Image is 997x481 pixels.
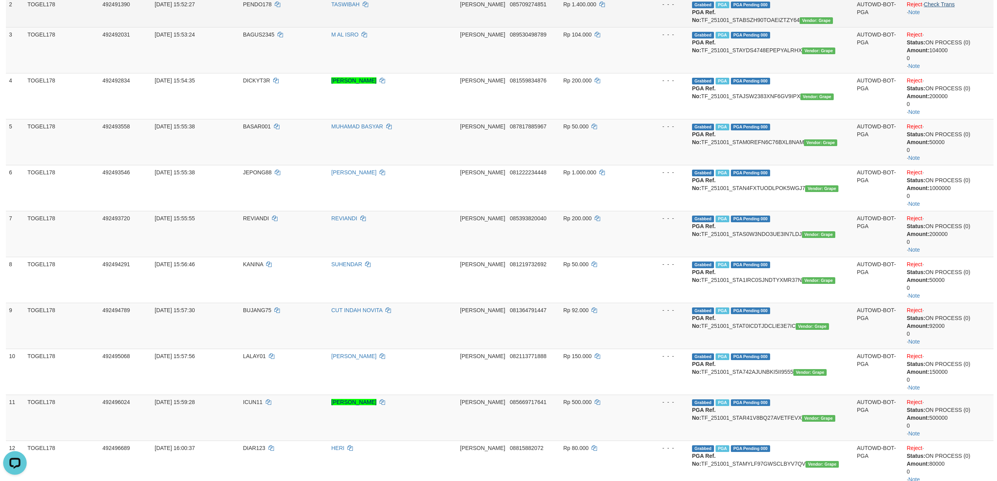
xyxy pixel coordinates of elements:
[563,261,589,267] span: Rp 50.000
[907,131,925,137] b: Status:
[689,395,854,441] td: TF_251001_STAR41V8BQ27AVETFEVX
[24,73,99,119] td: TOGEL178
[563,445,589,451] span: Rp 80.000
[3,3,27,27] button: Open LiveChat chat widget
[924,1,955,7] a: Check Trans
[800,17,833,24] span: Vendor URL: https://settle31.1velocity.biz
[563,215,592,221] span: Rp 200.000
[692,131,716,145] b: PGA Ref. No:
[689,73,854,119] td: TF_251001_STAJSW2383XNF6GV9IPX
[460,77,505,84] span: [PERSON_NAME]
[155,77,195,84] span: [DATE] 15:54:35
[510,399,546,405] span: Copy 085669717641 to clipboard
[802,277,835,284] span: Vendor URL: https://settle31.1velocity.biz
[638,214,686,222] div: - - -
[331,445,344,451] a: HERI
[805,185,838,192] span: Vendor URL: https://settle31.1velocity.biz
[331,1,360,7] a: TASWIBAH
[904,119,993,165] td: · ·
[908,201,920,207] a: Note
[510,215,546,221] span: Copy 085393820040 to clipboard
[908,384,920,391] a: Note
[731,262,770,268] span: PGA Pending
[102,169,130,176] span: 492493546
[716,445,729,452] span: Marked by bilcs1
[6,257,24,303] td: 8
[331,261,362,267] a: SUHENDAR
[331,123,383,130] a: MUHAMAD BASYAR
[24,349,99,395] td: TOGEL178
[510,123,546,130] span: Copy 087817885967 to clipboard
[243,445,265,451] span: DIAR123
[563,1,596,7] span: Rp 1.400.000
[155,123,195,130] span: [DATE] 15:55:38
[243,77,270,84] span: DICKYT3R
[460,399,505,405] span: [PERSON_NAME]
[689,257,854,303] td: TF_251001_STA1IRC0SJNDTYXMR37N
[904,303,993,349] td: · ·
[908,430,920,437] a: Note
[460,1,505,7] span: [PERSON_NAME]
[24,257,99,303] td: TOGEL178
[331,169,376,176] a: [PERSON_NAME]
[155,215,195,221] span: [DATE] 15:55:55
[908,9,920,15] a: Note
[907,39,925,46] b: Status:
[6,395,24,441] td: 11
[563,353,592,359] span: Rp 150.000
[102,261,130,267] span: 492494291
[907,47,929,53] b: Amount:
[6,211,24,257] td: 7
[692,445,714,452] span: Grabbed
[24,395,99,441] td: TOGEL178
[854,27,904,73] td: AUTOWD-BOT-PGA
[460,261,505,267] span: [PERSON_NAME]
[716,399,729,406] span: Marked by bilcs1
[638,306,686,314] div: - - -
[907,268,990,292] div: ON PROCESS (0) 50000 0
[638,444,686,452] div: - - -
[563,307,589,313] span: Rp 92.000
[904,395,993,441] td: · ·
[692,399,714,406] span: Grabbed
[331,399,376,405] a: [PERSON_NAME]
[907,84,990,108] div: ON PROCESS (0) 200000 0
[907,85,925,91] b: Status:
[102,1,130,7] span: 492491390
[907,261,922,267] a: Reject
[692,453,716,467] b: PGA Ref. No:
[907,77,922,84] a: Reject
[731,32,770,38] span: PGA Pending
[908,63,920,69] a: Note
[716,78,729,84] span: Marked by bilcs1
[692,307,714,314] span: Grabbed
[731,399,770,406] span: PGA Pending
[102,399,130,405] span: 492496024
[907,314,990,338] div: ON PROCESS (0) 92000 0
[460,307,505,313] span: [PERSON_NAME]
[510,307,546,313] span: Copy 081364791447 to clipboard
[510,31,546,38] span: Copy 089530498789 to clipboard
[908,247,920,253] a: Note
[692,269,716,283] b: PGA Ref. No:
[6,73,24,119] td: 4
[854,119,904,165] td: AUTOWD-BOT-PGA
[689,119,854,165] td: TF_251001_STAM0REFN6C76BXL8NAM
[904,165,993,211] td: · ·
[638,352,686,360] div: - - -
[638,31,686,38] div: - - -
[692,407,716,421] b: PGA Ref. No:
[6,119,24,165] td: 5
[716,2,729,8] span: Marked by bilcs1
[854,303,904,349] td: AUTOWD-BOT-PGA
[908,338,920,345] a: Note
[155,307,195,313] span: [DATE] 15:57:30
[907,277,929,283] b: Amount:
[904,211,993,257] td: · ·
[854,395,904,441] td: AUTOWD-BOT-PGA
[908,109,920,115] a: Note
[155,169,195,176] span: [DATE] 15:55:38
[907,452,990,476] div: ON PROCESS (0) 80000 0
[854,257,904,303] td: AUTOWD-BOT-PGA
[854,349,904,395] td: AUTOWD-BOT-PGA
